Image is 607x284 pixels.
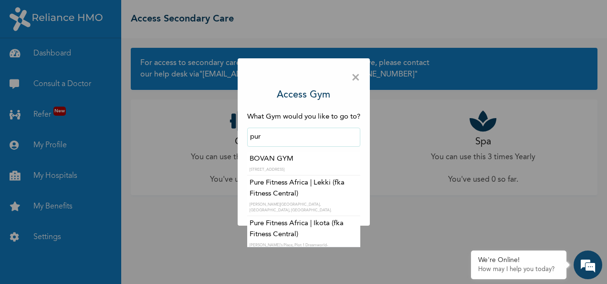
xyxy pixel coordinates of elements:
div: Chat with us now [50,54,160,66]
div: Minimize live chat window [157,5,179,28]
img: d_794563401_company_1708531726252_794563401 [18,48,39,72]
textarea: Type your message and hit 'Enter' [5,202,182,235]
div: FAQs [94,235,182,265]
p: [PERSON_NAME][GEOGRAPHIC_DATA], [GEOGRAPHIC_DATA], [GEOGRAPHIC_DATA]. [250,202,358,213]
p: BOVAN GYM [250,154,358,165]
input: Search by name or address [247,128,360,147]
p: [STREET_ADDRESS] [250,167,358,173]
h3: Access Gym [277,88,330,102]
span: What Gym would you like to go to? [247,113,360,120]
span: Conversation [5,252,94,259]
div: We're Online! [478,256,559,264]
p: [PERSON_NAME]'s Place, Plot 1 Dreamworld-[GEOGRAPHIC_DATA], [GEOGRAPHIC_DATA] [250,242,358,254]
p: Pure Fitness Africa | Lekki (fka Fitness Central) [250,178,358,199]
p: Pure Fitness Africa | Ikota (fka Fitness Central) [250,218,358,240]
p: How may I help you today? [478,266,559,273]
span: × [351,68,360,88]
span: We're online! [55,91,132,187]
